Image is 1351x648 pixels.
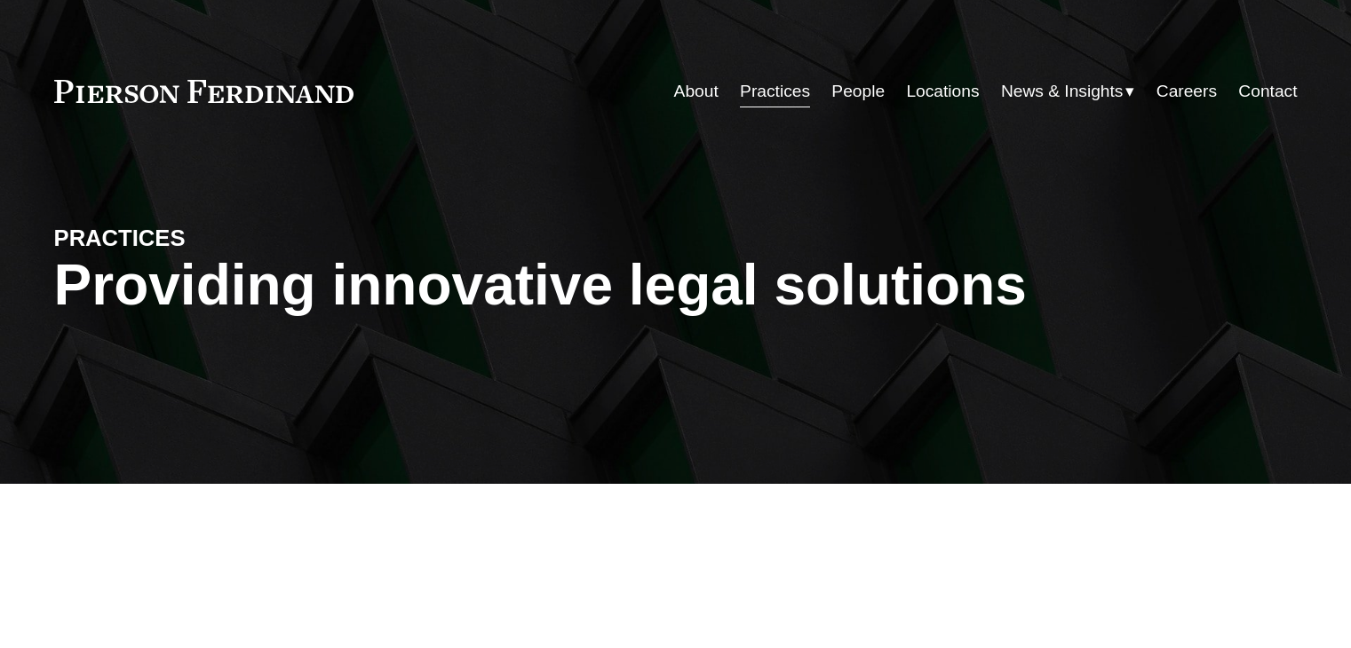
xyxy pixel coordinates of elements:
a: About [674,75,719,108]
h4: PRACTICES [54,224,365,252]
a: Contact [1238,75,1297,108]
span: News & Insights [1001,76,1124,107]
a: Careers [1156,75,1217,108]
a: People [831,75,885,108]
a: folder dropdown [1001,75,1135,108]
a: Locations [906,75,979,108]
a: Practices [740,75,810,108]
h1: Providing innovative legal solutions [54,253,1298,318]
